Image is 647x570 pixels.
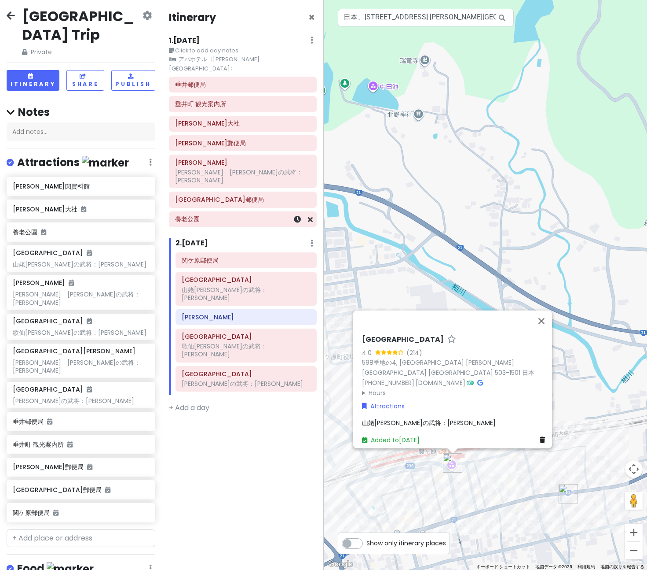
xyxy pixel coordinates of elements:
[578,564,595,569] a: 利用規約（新しいタブで開きます）
[169,46,317,55] small: Click to add day notes
[169,36,200,45] h6: 1 . [DATE]
[22,7,141,44] h2: [GEOGRAPHIC_DATA] Trip
[338,9,514,26] input: Search a place
[81,206,86,212] i: Added to itinerary
[362,388,548,397] summary: Hours
[625,492,643,510] button: 地図上にペグマンをドロップして、ストリートビューを開きます
[308,215,313,225] a: Remove from day
[175,215,311,223] h6: 養老公園
[362,335,444,344] h6: [GEOGRAPHIC_DATA]
[13,463,149,471] h6: [PERSON_NAME]郵便局
[175,196,311,204] h6: 養老公園口郵便局
[308,12,315,23] button: Close
[13,509,149,517] h6: 関ケ原郵便局
[308,10,315,25] span: Close itinerary
[13,347,135,355] h6: [GEOGRAPHIC_DATA][PERSON_NAME]
[175,81,311,89] h6: 垂井郵便局
[443,453,462,473] div: 関ヶ原駅前観光交流館
[169,11,216,24] h4: Itinerary
[7,529,155,547] input: + Add place or address
[41,229,46,235] i: Added to itinerary
[87,464,92,470] i: Added to itinerary
[13,397,149,405] div: [PERSON_NAME]の武将：[PERSON_NAME]
[625,524,643,541] button: ズームイン
[87,250,92,256] i: Added to itinerary
[13,385,92,393] h6: [GEOGRAPHIC_DATA]
[13,249,92,257] h6: [GEOGRAPHIC_DATA]
[13,440,149,448] h6: 垂井町 観光案内所
[366,538,446,548] span: Show only itinerary places
[13,182,149,190] h6: [PERSON_NAME]関資料館
[625,460,643,478] button: 地図のカメラ コントロール
[182,313,311,321] h6: 伊吹庵
[87,386,92,392] i: Added to itinerary
[531,311,552,332] button: 閉じる
[13,329,149,337] div: 歌仙[PERSON_NAME]の武将：[PERSON_NAME]
[105,487,110,493] i: Added to itinerary
[467,380,474,386] i: Tripadvisor
[13,317,92,325] h6: [GEOGRAPHIC_DATA]
[535,564,572,569] span: 地図データ ©2025
[13,418,149,426] h6: 垂井郵便局
[175,139,311,147] h6: 大垣郵便局
[13,260,149,268] div: 山姥[PERSON_NAME]の武将：[PERSON_NAME]
[362,418,496,427] span: 山姥[PERSON_NAME]の武将：[PERSON_NAME]
[47,418,52,425] i: Added to itinerary
[13,205,149,213] h6: [PERSON_NAME]大社
[175,100,311,108] h6: 垂井町 観光案内所
[416,378,465,387] a: [DOMAIN_NAME]
[53,510,58,516] i: Added to itinerary
[13,486,149,494] h6: [GEOGRAPHIC_DATA]郵便局
[182,370,311,378] h6: 岐阜関ケ原古戦場記念館
[182,380,311,388] div: [PERSON_NAME]の武将：[PERSON_NAME]
[447,335,456,344] a: Star place
[13,279,74,287] h6: [PERSON_NAME]
[182,333,311,341] h6: 関ケ原町歴史民俗学習館
[362,378,414,387] a: [PHONE_NUMBER]
[182,256,311,264] h6: 関ケ原郵便局
[111,70,155,91] button: Publish
[625,542,643,559] button: ズームアウト
[87,318,92,324] i: Added to itinerary
[362,358,534,377] a: 598番地の4, [GEOGRAPHIC_DATA] [PERSON_NAME][GEOGRAPHIC_DATA] [GEOGRAPHIC_DATA] 503-1501 日本
[169,403,209,413] a: + Add a day
[169,55,317,73] small: アパホテル〈[PERSON_NAME][GEOGRAPHIC_DATA]〉
[326,559,355,570] a: Google マップでこの地域を開きます（新しいウィンドウが開きます）
[362,401,405,411] a: Attractions
[66,70,104,91] button: Share
[17,155,129,170] h4: Attractions
[7,122,155,141] div: Add notes...
[406,348,422,358] div: (214)
[82,156,129,170] img: marker
[22,47,141,57] span: Private
[13,359,149,374] div: [PERSON_NAME] [PERSON_NAME]の武将：[PERSON_NAME]
[182,276,311,284] h6: 関ヶ原駅前観光交流館
[362,436,420,444] a: Added to[DATE]
[477,380,483,386] i: Google Maps
[362,335,548,398] div: · ·
[559,484,578,503] div: 関ケ原郵便局
[175,239,208,248] h6: 2 . [DATE]
[69,280,74,286] i: Added to itinerary
[7,70,59,91] button: Itinerary
[182,342,311,358] div: 歌仙[PERSON_NAME]の武将：[PERSON_NAME]
[476,564,530,570] button: キーボード ショートカット
[294,215,301,225] a: Set a time
[326,559,355,570] img: Google
[175,119,311,127] h6: 南宮大社
[7,105,155,119] h4: Notes
[13,228,149,236] h6: 養老公園
[13,290,149,306] div: [PERSON_NAME] [PERSON_NAME]の武将：[PERSON_NAME]
[175,159,311,167] h6: 大垣城
[182,286,311,302] div: 山姥[PERSON_NAME]の武将：[PERSON_NAME]
[175,168,311,184] div: [PERSON_NAME] [PERSON_NAME]の武将：[PERSON_NAME]
[540,435,548,445] a: Delete place
[362,348,375,358] div: 4.0
[600,564,644,569] a: 地図の誤りを報告する
[67,441,73,448] i: Added to itinerary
